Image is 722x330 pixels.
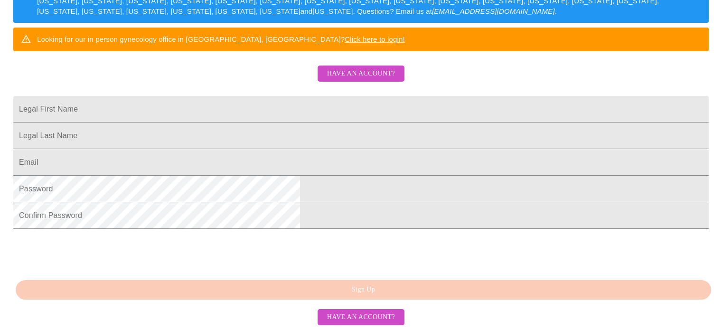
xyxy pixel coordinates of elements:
[318,66,404,82] button: Have an account?
[345,35,405,43] a: Click here to login!
[432,7,555,15] em: [EMAIL_ADDRESS][DOMAIN_NAME]
[13,234,158,271] iframe: reCAPTCHA
[327,68,395,80] span: Have an account?
[315,76,407,84] a: Have an account?
[318,309,404,326] button: Have an account?
[327,311,395,323] span: Have an account?
[315,312,407,321] a: Have an account?
[37,30,405,48] div: Looking for our in person gynecology office in [GEOGRAPHIC_DATA], [GEOGRAPHIC_DATA]?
